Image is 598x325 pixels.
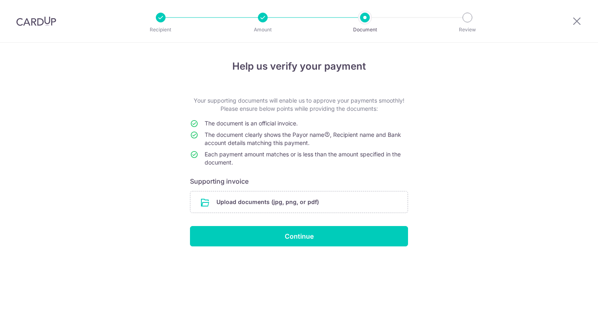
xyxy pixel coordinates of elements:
p: Document [335,26,395,34]
h4: Help us verify your payment [190,59,408,74]
p: Your supporting documents will enable us to approve your payments smoothly! Please ensure below p... [190,97,408,113]
p: Amount [233,26,293,34]
span: Each payment amount matches or is less than the amount specified in the document. [205,151,401,166]
p: Recipient [131,26,191,34]
span: The document is an official invoice. [205,120,298,127]
div: Upload documents (jpg, png, or pdf) [190,191,408,213]
span: The document clearly shows the Payor name , Recipient name and Bank account details matching this... [205,131,401,146]
img: CardUp [16,16,56,26]
p: Review [437,26,498,34]
h6: Supporting invoice [190,176,408,186]
input: Continue [190,226,408,246]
